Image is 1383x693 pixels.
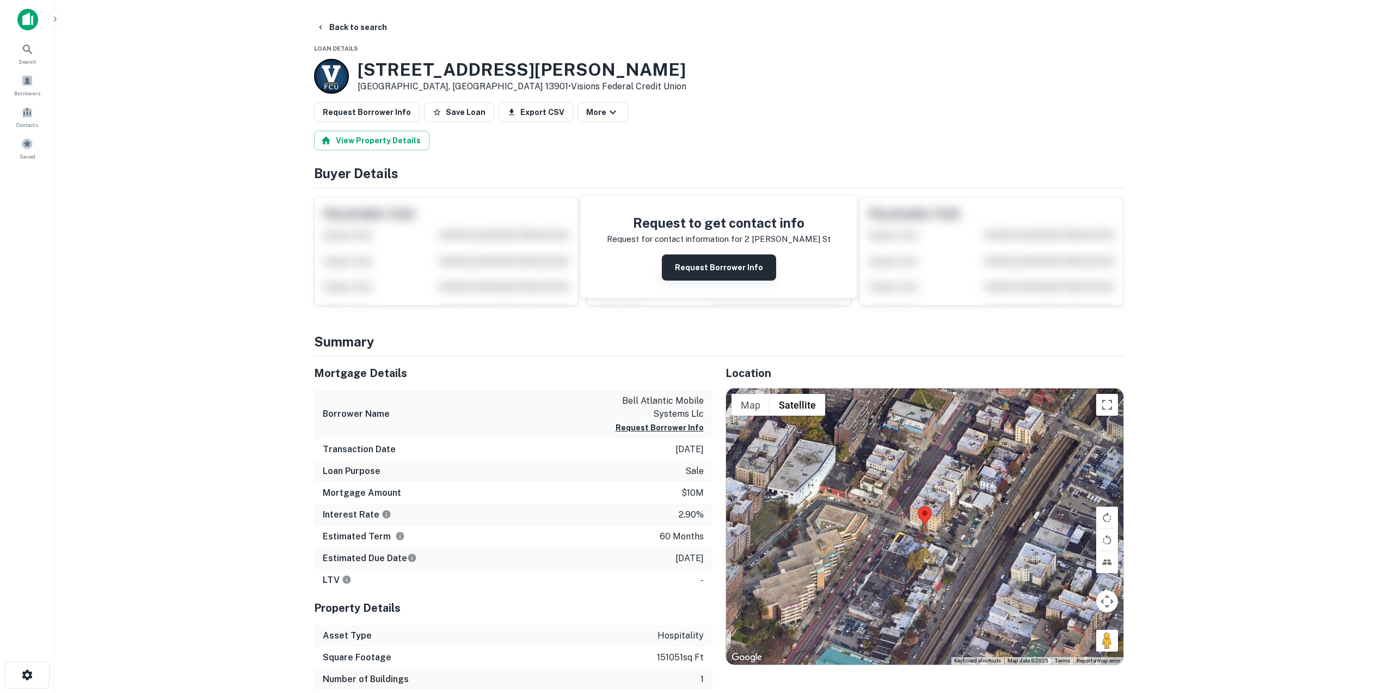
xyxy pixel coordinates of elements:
h6: Number of Buildings [323,673,409,686]
h6: Estimated Due Date [323,552,417,565]
span: Saved [20,152,35,161]
h4: Summary [314,332,1124,351]
button: Request Borrower Info [616,421,704,434]
p: 2.90% [679,508,704,521]
p: bell atlantic mobile systems llc [606,394,704,421]
button: Tilt map [1096,551,1118,573]
p: [GEOGRAPHIC_DATA], [GEOGRAPHIC_DATA] 13901 • [358,80,686,93]
span: Search [19,57,36,66]
button: More [577,102,628,122]
svg: The interest rates displayed on the website are for informational purposes only and may be report... [382,509,391,519]
h5: Mortgage Details [314,365,712,381]
h6: Mortgage Amount [323,487,401,500]
button: Keyboard shortcuts [954,657,1001,665]
h5: Property Details [314,600,712,616]
a: Report a map error [1077,658,1120,664]
p: [DATE] [675,552,704,565]
span: Contacts [16,120,38,129]
svg: Estimate is based on a standard schedule for this type of loan. [407,553,417,563]
h4: Buyer Details [314,163,1124,183]
h6: Transaction Date [323,443,396,456]
button: Save Loan [424,102,494,122]
h6: LTV [323,574,352,587]
button: Export CSV [499,102,573,122]
p: sale [685,465,704,478]
a: Saved [3,133,51,163]
span: Map data ©2025 [1007,658,1048,664]
h5: Location [726,365,1124,381]
button: Show satellite imagery [770,394,825,416]
p: Request for contact information for [607,233,742,246]
p: 1 [700,673,704,686]
button: Request Borrower Info [662,254,776,281]
h6: Loan Purpose [323,465,380,478]
p: 2 [PERSON_NAME] st [745,233,831,246]
a: Open this area in Google Maps (opens a new window) [729,651,765,665]
p: hospitality [657,629,704,642]
h6: Square Footage [323,651,391,664]
h4: Request to get contact info [607,213,831,233]
h6: Estimated Term [323,530,405,543]
img: Google [729,651,765,665]
svg: LTVs displayed on the website are for informational purposes only and may be reported incorrectly... [342,575,352,585]
h6: Borrower Name [323,408,390,421]
button: Request Borrower Info [314,102,420,122]
a: Search [3,39,51,68]
button: Show street map [732,394,770,416]
svg: Term is based on a standard schedule for this type of loan. [395,531,405,541]
button: Map camera controls [1096,591,1118,612]
button: Drag Pegman onto the map to open Street View [1096,630,1118,652]
button: Back to search [312,17,391,37]
button: View Property Details [314,131,429,150]
a: Visions Federal Credit Union [571,81,686,92]
button: Rotate map counterclockwise [1096,529,1118,551]
h6: Interest Rate [323,508,391,521]
p: $10m [681,487,704,500]
p: 151051 sq ft [657,651,704,664]
a: Borrowers [3,70,51,100]
a: Contacts [3,102,51,131]
p: - [700,574,704,587]
h6: Asset Type [323,629,372,642]
button: Toggle fullscreen view [1096,394,1118,416]
button: Rotate map clockwise [1096,507,1118,528]
p: [DATE] [675,443,704,456]
h3: [STREET_ADDRESS][PERSON_NAME] [358,59,686,80]
iframe: Chat Widget [1329,606,1383,658]
span: Loan Details [314,45,358,52]
img: capitalize-icon.png [17,9,38,31]
p: 60 months [660,530,704,543]
span: Borrowers [14,89,40,98]
a: Terms (opens in new tab) [1055,658,1070,664]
